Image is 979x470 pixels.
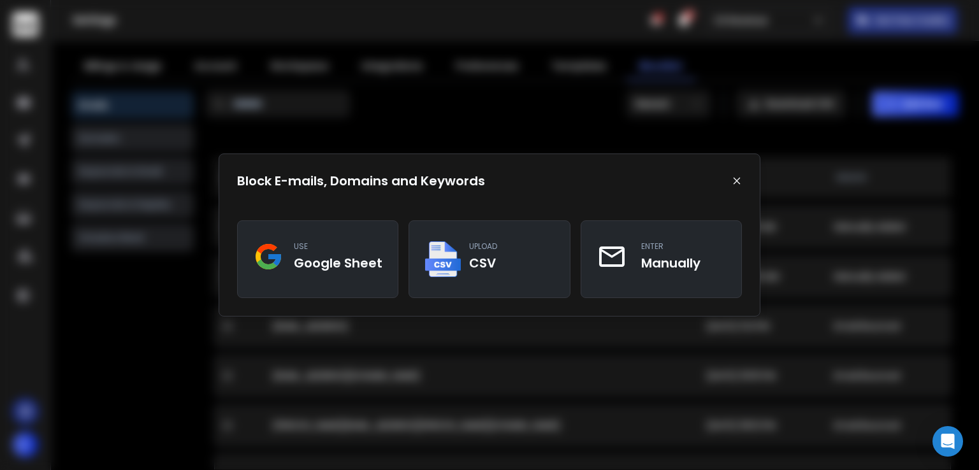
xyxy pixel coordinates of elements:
p: enter [641,241,700,252]
p: use [294,241,382,252]
h1: Block E-mails, Domains and Keywords [237,172,485,190]
h3: Manually [641,254,700,272]
p: upload [469,241,497,252]
h3: Google Sheet [294,254,382,272]
div: Open Intercom Messenger [932,426,963,457]
h3: CSV [469,254,497,272]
